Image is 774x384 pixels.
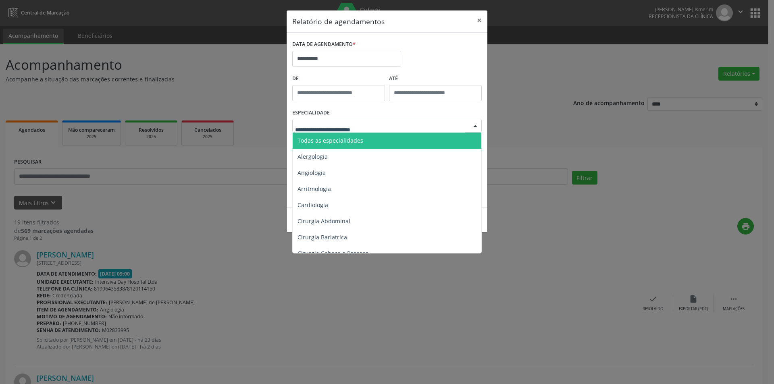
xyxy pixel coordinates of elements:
[298,185,331,193] span: Arritmologia
[292,16,385,27] h5: Relatório de agendamentos
[298,249,368,257] span: Cirurgia Cabeça e Pescoço
[292,38,356,51] label: DATA DE AGENDAMENTO
[298,153,328,160] span: Alergologia
[298,217,350,225] span: Cirurgia Abdominal
[292,73,385,85] label: De
[298,201,328,209] span: Cardiologia
[298,233,347,241] span: Cirurgia Bariatrica
[471,10,487,30] button: Close
[298,137,363,144] span: Todas as especialidades
[298,169,326,176] span: Angiologia
[292,107,330,119] label: ESPECIALIDADE
[389,73,482,85] label: ATÉ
